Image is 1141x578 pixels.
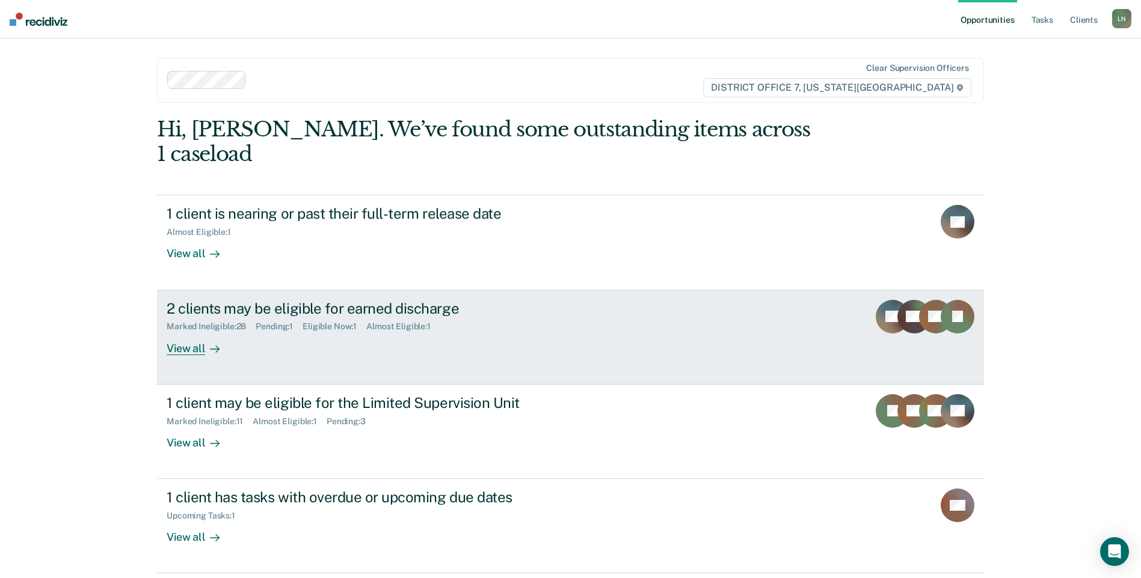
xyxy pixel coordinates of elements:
[157,195,984,290] a: 1 client is nearing or past their full-term release dateAlmost Eligible:1View all
[157,385,984,479] a: 1 client may be eligible for the Limited Supervision UnitMarked Ineligible:11Almost Eligible:1Pen...
[167,426,234,449] div: View all
[157,117,819,166] div: Hi, [PERSON_NAME]. We’ve found some outstanding items across 1 caseload
[157,479,984,573] a: 1 client has tasks with overdue or upcoming due datesUpcoming Tasks:1View all
[167,237,234,261] div: View all
[167,511,245,521] div: Upcoming Tasks : 1
[327,416,375,427] div: Pending : 3
[167,521,234,544] div: View all
[256,321,303,332] div: Pending : 1
[366,321,440,332] div: Almost Eligible : 1
[167,300,589,317] div: 2 clients may be eligible for earned discharge
[703,78,971,97] span: DISTRICT OFFICE 7, [US_STATE][GEOGRAPHIC_DATA]
[167,416,253,427] div: Marked Ineligible : 11
[866,63,968,73] div: Clear supervision officers
[1112,9,1131,28] div: L N
[167,227,241,237] div: Almost Eligible : 1
[167,488,589,506] div: 1 client has tasks with overdue or upcoming due dates
[167,321,256,332] div: Marked Ineligible : 28
[10,13,67,26] img: Recidiviz
[167,205,589,222] div: 1 client is nearing or past their full-term release date
[167,332,234,355] div: View all
[1100,537,1129,566] div: Open Intercom Messenger
[303,321,366,332] div: Eligible Now : 1
[1112,9,1131,28] button: LN
[253,416,327,427] div: Almost Eligible : 1
[157,290,984,385] a: 2 clients may be eligible for earned dischargeMarked Ineligible:28Pending:1Eligible Now:1Almost E...
[167,394,589,412] div: 1 client may be eligible for the Limited Supervision Unit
